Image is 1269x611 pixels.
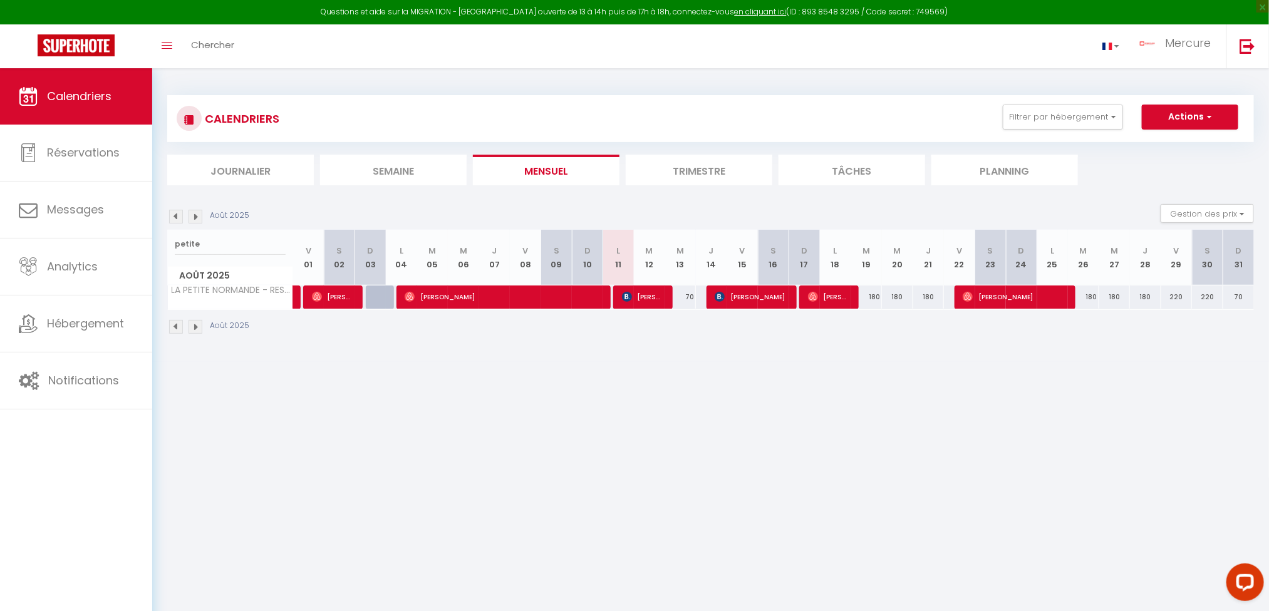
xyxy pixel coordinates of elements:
abbr: L [400,245,403,257]
a: en cliquant ici [735,6,787,17]
abbr: M [428,245,436,257]
th: 20 [882,230,913,285]
span: [PERSON_NAME] [405,285,603,309]
th: 25 [1037,230,1069,285]
th: 05 [417,230,448,285]
li: Journalier [167,155,314,185]
th: 06 [448,230,479,285]
th: 03 [355,230,386,285]
input: Rechercher un logement... [175,233,286,255]
img: Super Booking [38,34,115,56]
span: Calendriers [47,88,111,104]
abbr: J [926,245,931,257]
span: Réservations [47,145,120,160]
div: 180 [1130,285,1161,309]
span: Analytics [47,259,98,274]
th: 21 [913,230,945,285]
p: Août 2025 [210,210,249,222]
abbr: D [367,245,373,257]
div: 180 [913,285,945,309]
abbr: S [770,245,776,257]
abbr: D [1236,245,1242,257]
div: 220 [1192,285,1223,309]
th: 08 [510,230,541,285]
abbr: J [709,245,714,257]
abbr: S [554,245,559,257]
th: 15 [727,230,759,285]
th: 30 [1192,230,1223,285]
span: [PERSON_NAME] [715,285,788,309]
abbr: M [1111,245,1118,257]
th: 27 [1099,230,1131,285]
div: 180 [851,285,883,309]
abbr: L [834,245,837,257]
li: Semaine [320,155,467,185]
span: Août 2025 [168,267,293,285]
button: Filtrer par hébergement [1003,105,1123,130]
th: 01 [293,230,324,285]
span: Hébergement [47,316,124,331]
abbr: M [862,245,870,257]
p: Août 2025 [210,320,249,332]
abbr: S [988,245,993,257]
th: 28 [1130,230,1161,285]
th: 04 [386,230,417,285]
abbr: M [894,245,901,257]
span: Mercure [1165,35,1211,51]
iframe: LiveChat chat widget [1216,558,1269,611]
span: [PERSON_NAME] [312,285,354,309]
th: 26 [1068,230,1099,285]
abbr: M [646,245,653,257]
abbr: D [584,245,591,257]
abbr: V [956,245,962,257]
th: 14 [696,230,727,285]
th: 02 [324,230,355,285]
th: 18 [820,230,851,285]
abbr: L [1050,245,1054,257]
th: 11 [603,230,634,285]
abbr: J [492,245,497,257]
span: Messages [47,202,104,217]
abbr: M [460,245,467,257]
li: Planning [931,155,1078,185]
th: 13 [665,230,697,285]
div: 70 [1223,285,1255,309]
span: [PERSON_NAME] [963,285,1067,309]
div: 180 [1099,285,1131,309]
h3: CALENDRIERS [202,105,279,133]
div: 180 [1068,285,1099,309]
img: logout [1240,38,1255,54]
abbr: L [616,245,620,257]
li: Trimestre [626,155,772,185]
abbr: D [801,245,807,257]
div: 70 [665,285,697,309]
th: 17 [789,230,821,285]
abbr: M [676,245,684,257]
span: Notifications [48,372,119,388]
th: 19 [851,230,883,285]
th: 07 [479,230,510,285]
th: 09 [541,230,572,285]
abbr: M [1080,245,1087,257]
th: 22 [944,230,975,285]
abbr: V [1174,245,1179,257]
th: 31 [1223,230,1255,285]
th: 24 [1006,230,1037,285]
li: Mensuel [473,155,619,185]
span: Chercher [191,38,234,51]
span: [PERSON_NAME] [808,285,850,309]
a: Chercher [182,24,244,68]
abbr: V [306,245,311,257]
a: ... Mercure [1129,24,1226,68]
span: [PERSON_NAME] [622,285,664,309]
abbr: D [1018,245,1025,257]
div: 220 [1161,285,1193,309]
abbr: V [522,245,528,257]
th: 16 [758,230,789,285]
div: 180 [882,285,913,309]
abbr: S [1204,245,1210,257]
li: Tâches [779,155,925,185]
abbr: S [336,245,342,257]
th: 12 [634,230,665,285]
